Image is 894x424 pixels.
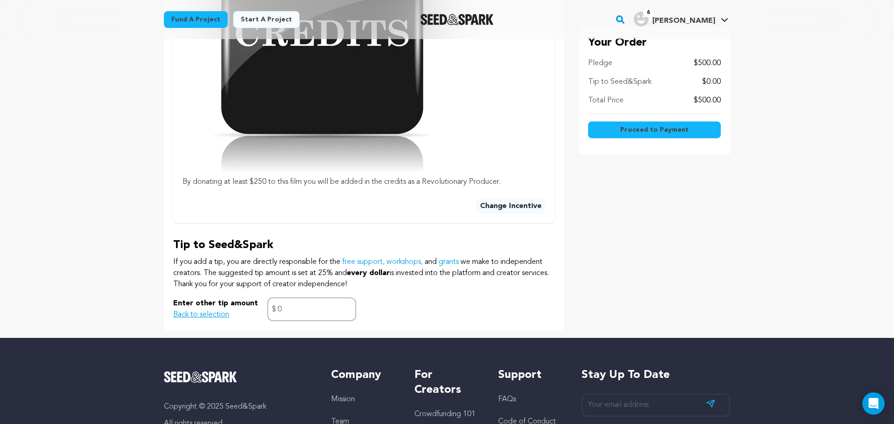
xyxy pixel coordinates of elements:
[272,304,276,315] span: $
[702,76,721,87] p: $0.00
[632,10,730,29] span: Warren H.'s Profile
[173,238,555,253] p: Tip to Seed&Spark
[632,10,730,27] a: Warren H.'s Profile
[498,396,516,403] a: FAQs
[420,14,494,25] a: Seed&Spark Homepage
[588,76,651,87] p: Tip to Seed&Spark
[164,401,312,412] p: Copyright © 2025 Seed&Spark
[267,297,356,321] input: Tip amount
[164,11,228,28] a: Fund a project
[476,199,545,214] button: Change Incentive
[331,396,355,403] a: Mission
[164,371,237,383] img: Seed&Spark Logo
[588,121,721,138] button: Proceed to Payment
[233,11,299,28] a: Start a project
[420,14,494,25] img: Seed&Spark Logo Dark Mode
[588,35,721,50] p: Your Order
[694,95,721,106] p: $500.00
[634,12,649,27] img: user.png
[634,12,715,27] div: Warren H.'s Profile
[498,368,563,383] h5: Support
[620,125,689,135] span: Proceed to Payment
[414,411,475,418] a: Crowdfunding 101
[173,309,229,320] button: Back to selection
[183,176,545,188] p: By donating at least $250 to this film you will be added in the credits as a Revolutionary Producer.
[342,258,423,266] a: free support, workshops,
[331,368,396,383] h5: Company
[588,58,612,69] p: Pledge
[164,371,312,383] a: Seed&Spark Homepage
[643,8,654,17] span: 6
[862,392,885,415] div: Open Intercom Messenger
[582,394,730,417] input: Your email address
[173,298,258,309] p: Enter other tip amount
[414,368,479,397] h5: For Creators
[439,258,459,266] a: grants
[588,95,623,106] p: Total Price
[582,368,730,383] h5: Stay up to date
[173,256,555,290] p: If you add a tip, you are directly responsible for the and we make to independent creators. The s...
[347,269,390,277] span: every dollar
[652,17,715,25] span: [PERSON_NAME]
[694,58,721,69] p: $500.00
